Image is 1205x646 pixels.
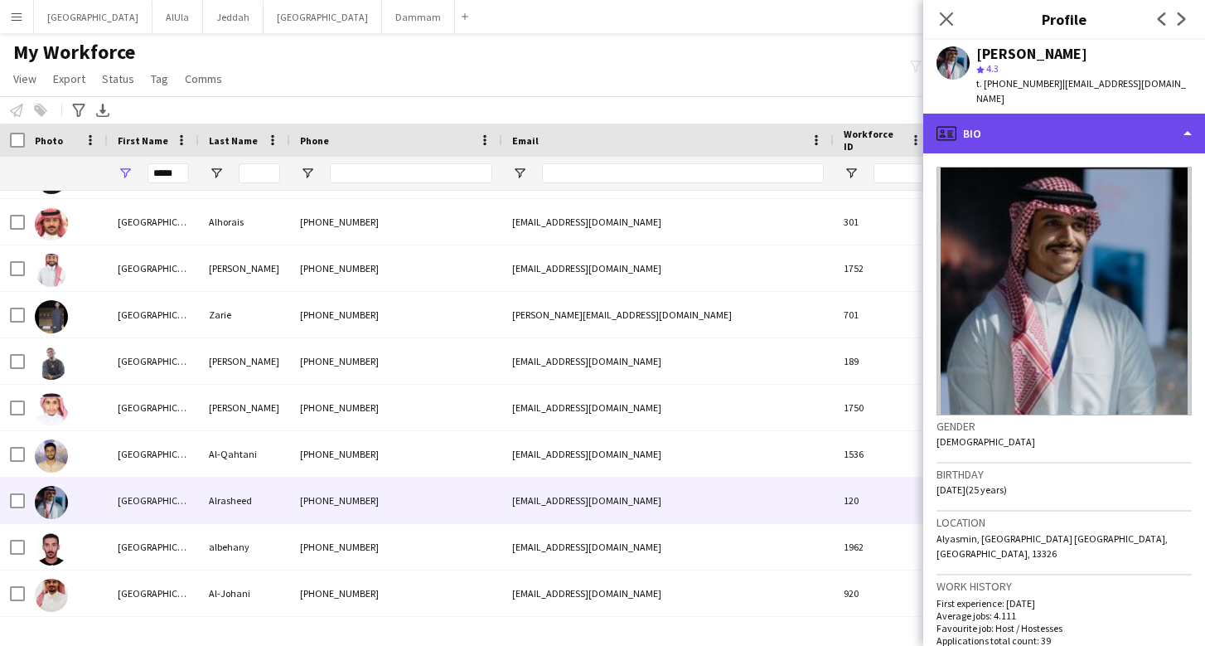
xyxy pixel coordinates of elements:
[35,134,63,147] span: Photo
[512,166,527,181] button: Open Filter Menu
[502,199,834,245] div: [EMAIL_ADDRESS][DOMAIN_NAME]
[199,571,290,616] div: Al-Johani
[13,71,36,86] span: View
[35,254,68,287] img: Turki Alhogail
[834,524,933,570] div: 1962
[46,68,92,90] a: Export
[936,579,1192,594] h3: Work history
[53,71,85,86] span: Export
[108,524,199,570] div: [GEOGRAPHIC_DATA]
[542,163,824,183] input: Email Filter Input
[35,440,68,473] img: Turki Al-Qahtani
[178,68,229,90] a: Comms
[108,571,199,616] div: [GEOGRAPHIC_DATA]
[502,292,834,338] div: [PERSON_NAME][EMAIL_ADDRESS][DOMAIN_NAME]
[502,478,834,523] div: [EMAIL_ADDRESS][DOMAIN_NAME]
[512,134,539,147] span: Email
[502,385,834,430] div: [EMAIL_ADDRESS][DOMAIN_NAME]
[936,419,1192,434] h3: Gender
[203,1,264,33] button: Jeddah
[152,1,203,33] button: AlUla
[923,8,1205,30] h3: Profile
[118,166,133,181] button: Open Filter Menu
[834,478,933,523] div: 120
[300,134,329,147] span: Phone
[976,77,1186,104] span: | [EMAIL_ADDRESS][DOMAIN_NAME]
[834,292,933,338] div: 701
[199,478,290,523] div: Alrasheed
[834,431,933,477] div: 1536
[108,245,199,291] div: [GEOGRAPHIC_DATA]
[108,478,199,523] div: [GEOGRAPHIC_DATA]
[199,292,290,338] div: Zarie
[936,622,1192,634] p: Favourite job: Host / Hostesses
[290,571,502,616] div: [PHONE_NUMBER]
[844,128,903,153] span: Workforce ID
[290,385,502,430] div: [PHONE_NUMBER]
[185,71,222,86] span: Comms
[936,167,1192,415] img: Crew avatar or photo
[35,579,68,612] img: Turki Al-Johani
[95,68,141,90] a: Status
[923,114,1205,153] div: Bio
[108,199,199,245] div: [GEOGRAPHIC_DATA]
[108,385,199,430] div: [GEOGRAPHIC_DATA]
[199,199,290,245] div: Alhorais
[986,62,999,75] span: 4.3
[199,245,290,291] div: [PERSON_NAME]
[151,71,168,86] span: Tag
[936,597,1192,610] p: First experience: [DATE]
[936,467,1192,482] h3: Birthday
[834,571,933,616] div: 920
[502,245,834,291] div: [EMAIL_ADDRESS][DOMAIN_NAME]
[118,134,168,147] span: First Name
[502,571,834,616] div: [EMAIL_ADDRESS][DOMAIN_NAME]
[290,478,502,523] div: [PHONE_NUMBER]
[264,1,382,33] button: [GEOGRAPHIC_DATA]
[108,338,199,384] div: [GEOGRAPHIC_DATA]
[148,163,189,183] input: First Name Filter Input
[290,524,502,570] div: [PHONE_NUMBER]
[209,134,258,147] span: Last Name
[35,532,68,566] img: Turki albehany
[382,1,455,33] button: Dammam
[502,524,834,570] div: [EMAIL_ADDRESS][DOMAIN_NAME]
[144,68,175,90] a: Tag
[936,515,1192,530] h3: Location
[290,338,502,384] div: [PHONE_NUMBER]
[199,524,290,570] div: albehany
[35,300,68,333] img: Turki Zarie
[35,207,68,240] img: turki Alhorais
[290,245,502,291] div: [PHONE_NUMBER]
[300,166,315,181] button: Open Filter Menu
[874,163,923,183] input: Workforce ID Filter Input
[290,431,502,477] div: [PHONE_NUMBER]
[35,393,68,426] img: Turki Alsharekh
[199,385,290,430] div: [PERSON_NAME]
[13,40,135,65] span: My Workforce
[290,292,502,338] div: [PHONE_NUMBER]
[834,245,933,291] div: 1752
[35,347,68,380] img: Turki Saleh
[834,385,933,430] div: 1750
[936,610,1192,622] p: Average jobs: 4.111
[209,166,224,181] button: Open Filter Menu
[34,1,152,33] button: [GEOGRAPHIC_DATA]
[7,68,43,90] a: View
[502,431,834,477] div: [EMAIL_ADDRESS][DOMAIN_NAME]
[844,166,859,181] button: Open Filter Menu
[502,338,834,384] div: [EMAIL_ADDRESS][DOMAIN_NAME]
[834,199,933,245] div: 301
[199,338,290,384] div: [PERSON_NAME]
[93,100,113,120] app-action-btn: Export XLSX
[108,292,199,338] div: [GEOGRAPHIC_DATA]
[239,163,280,183] input: Last Name Filter Input
[35,486,68,519] img: Turki Alrasheed
[976,77,1062,90] span: t. [PHONE_NUMBER]
[199,431,290,477] div: Al-Qahtani
[976,46,1087,61] div: [PERSON_NAME]
[108,431,199,477] div: [GEOGRAPHIC_DATA]
[330,163,492,183] input: Phone Filter Input
[290,199,502,245] div: [PHONE_NUMBER]
[936,483,1007,496] span: [DATE] (25 years)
